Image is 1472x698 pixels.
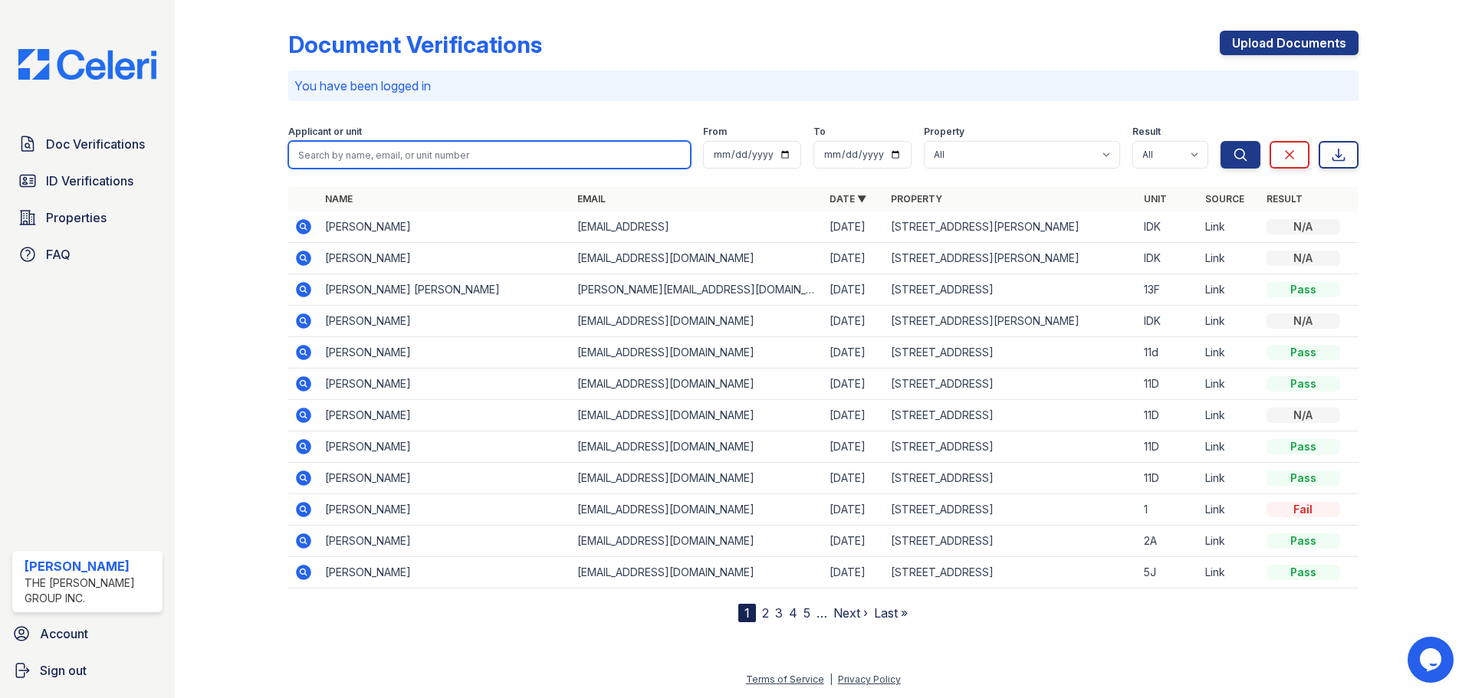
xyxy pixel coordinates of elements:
td: Link [1199,211,1260,243]
iframe: chat widget [1408,637,1457,683]
td: [STREET_ADDRESS][PERSON_NAME] [885,306,1137,337]
a: 5 [803,605,810,621]
a: Result [1267,193,1303,205]
td: [DATE] [823,306,885,337]
div: N/A [1267,408,1340,423]
a: 4 [789,605,797,621]
td: Link [1199,400,1260,431]
td: [DATE] [823,243,885,274]
td: [PERSON_NAME] [319,557,571,588]
td: [EMAIL_ADDRESS][DOMAIN_NAME] [571,557,823,588]
td: 11D [1138,431,1199,463]
td: [STREET_ADDRESS][PERSON_NAME] [885,243,1137,274]
td: [PERSON_NAME] [319,526,571,557]
td: 1 [1138,494,1199,526]
div: Pass [1267,533,1340,549]
td: [DATE] [823,494,885,526]
a: Property [891,193,942,205]
td: [EMAIL_ADDRESS][DOMAIN_NAME] [571,494,823,526]
a: Name [325,193,353,205]
td: Link [1199,369,1260,400]
td: Link [1199,494,1260,526]
div: Document Verifications [288,31,542,58]
td: [PERSON_NAME] [319,400,571,431]
td: [EMAIL_ADDRESS][DOMAIN_NAME] [571,431,823,463]
td: [PERSON_NAME][EMAIL_ADDRESS][DOMAIN_NAME] [571,274,823,306]
td: [PERSON_NAME] [319,243,571,274]
td: [EMAIL_ADDRESS][DOMAIN_NAME] [571,369,823,400]
a: 2 [762,605,769,621]
td: 2A [1138,526,1199,557]
td: [DATE] [823,557,885,588]
td: [PERSON_NAME] [319,431,571,463]
label: To [813,126,826,138]
td: [STREET_ADDRESS] [885,557,1137,588]
td: Link [1199,463,1260,494]
div: Pass [1267,282,1340,297]
td: [DATE] [823,274,885,306]
span: Doc Verifications [46,135,145,153]
td: IDK [1138,306,1199,337]
div: Pass [1267,345,1340,360]
td: [PERSON_NAME] [319,369,571,400]
td: Link [1199,431,1260,463]
a: Next › [833,605,868,621]
td: Link [1199,274,1260,306]
a: Unit [1144,193,1167,205]
td: [STREET_ADDRESS] [885,369,1137,400]
td: [EMAIL_ADDRESS][DOMAIN_NAME] [571,306,823,337]
a: Sign out [6,655,169,686]
div: N/A [1267,219,1340,234]
td: [STREET_ADDRESS] [885,274,1137,306]
a: 3 [775,605,783,621]
td: Link [1199,243,1260,274]
td: 5J [1138,557,1199,588]
div: Pass [1267,470,1340,486]
a: Terms of Service [746,673,824,685]
span: ID Verifications [46,172,133,190]
td: 11D [1138,369,1199,400]
td: [PERSON_NAME] [319,211,571,243]
span: … [816,604,827,622]
td: Link [1199,526,1260,557]
td: Link [1199,306,1260,337]
img: CE_Logo_Blue-a8612792a0a2168367f1c8372b55b34899dd931a85d93a1a3d3e32e68fde9ad4.png [6,49,169,80]
div: 1 [738,604,756,622]
td: [PERSON_NAME] [319,494,571,526]
span: Properties [46,208,107,227]
td: [DATE] [823,526,885,557]
td: [STREET_ADDRESS] [885,400,1137,431]
a: Upload Documents [1220,31,1359,55]
div: [PERSON_NAME] [25,557,156,575]
td: [STREET_ADDRESS] [885,526,1137,557]
label: From [703,126,727,138]
div: | [830,673,833,685]
div: The [PERSON_NAME] Group Inc. [25,575,156,606]
td: [DATE] [823,463,885,494]
td: [DATE] [823,400,885,431]
a: Doc Verifications [12,129,163,159]
span: Account [40,624,88,643]
div: Pass [1267,565,1340,580]
td: Link [1199,557,1260,588]
a: Properties [12,202,163,233]
td: [STREET_ADDRESS] [885,431,1137,463]
td: [STREET_ADDRESS] [885,494,1137,526]
td: [DATE] [823,337,885,369]
input: Search by name, email, or unit number [288,141,691,169]
td: Link [1199,337,1260,369]
div: Pass [1267,376,1340,392]
td: [STREET_ADDRESS][PERSON_NAME] [885,211,1137,243]
td: [DATE] [823,211,885,243]
td: [EMAIL_ADDRESS][DOMAIN_NAME] [571,463,823,494]
td: 11D [1138,400,1199,431]
a: Source [1205,193,1244,205]
td: [STREET_ADDRESS] [885,337,1137,369]
a: Account [6,618,169,649]
td: [PERSON_NAME] [319,463,571,494]
label: Applicant or unit [288,126,362,138]
div: Fail [1267,502,1340,517]
td: IDK [1138,243,1199,274]
a: Email [577,193,606,205]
